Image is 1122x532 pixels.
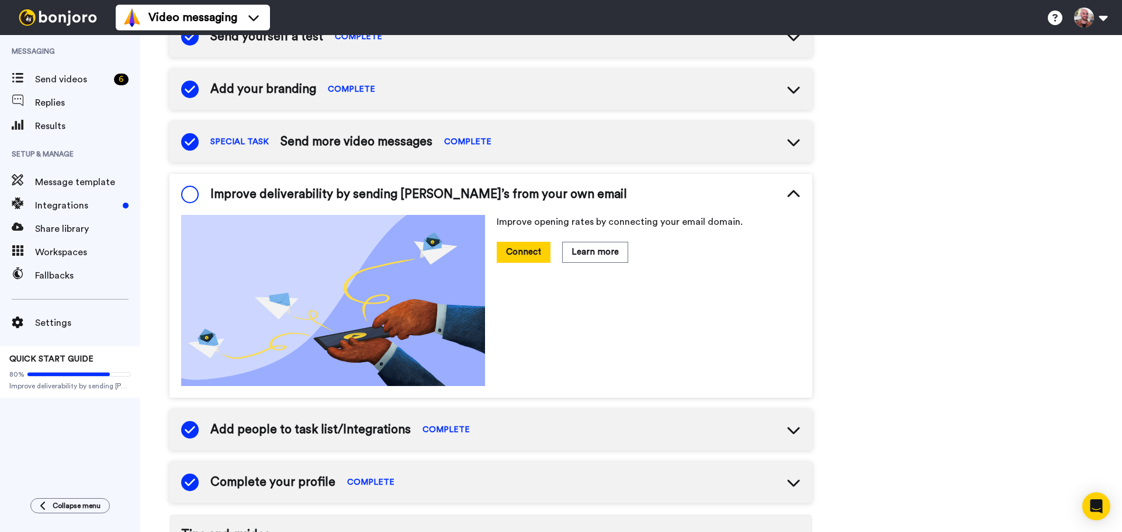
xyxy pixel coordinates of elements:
[123,8,141,27] img: vm-color.svg
[35,119,140,133] span: Results
[210,421,411,439] span: Add people to task list/Integrations
[497,215,801,229] p: Improve opening rates by connecting your email domain.
[497,242,550,262] button: Connect
[35,222,140,236] span: Share library
[210,28,323,46] span: Send yourself a test
[328,84,375,95] span: COMPLETE
[35,316,140,330] span: Settings
[210,474,335,491] span: Complete your profile
[35,72,109,86] span: Send videos
[280,133,432,151] span: Send more video messages
[53,501,101,510] span: Collapse menu
[35,269,140,283] span: Fallbacks
[14,9,102,26] img: bj-logo-header-white.svg
[114,74,129,85] div: 6
[30,498,110,513] button: Collapse menu
[35,245,140,259] span: Workspaces
[210,186,627,203] span: Improve deliverability by sending [PERSON_NAME]’s from your own email
[210,136,269,148] span: SPECIAL TASK
[335,31,382,43] span: COMPLETE
[181,215,485,386] img: dd6c8a9f1ed48e0e95fda52f1ebb0ebe.png
[347,477,394,488] span: COMPLETE
[1082,492,1110,520] div: Open Intercom Messenger
[210,81,316,98] span: Add your branding
[444,136,491,148] span: COMPLETE
[35,175,140,189] span: Message template
[562,242,628,262] button: Learn more
[35,199,118,213] span: Integrations
[423,424,470,436] span: COMPLETE
[9,355,93,363] span: QUICK START GUIDE
[35,96,140,110] span: Replies
[9,370,25,379] span: 80%
[148,9,237,26] span: Video messaging
[9,381,131,391] span: Improve deliverability by sending [PERSON_NAME]’s from your own email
